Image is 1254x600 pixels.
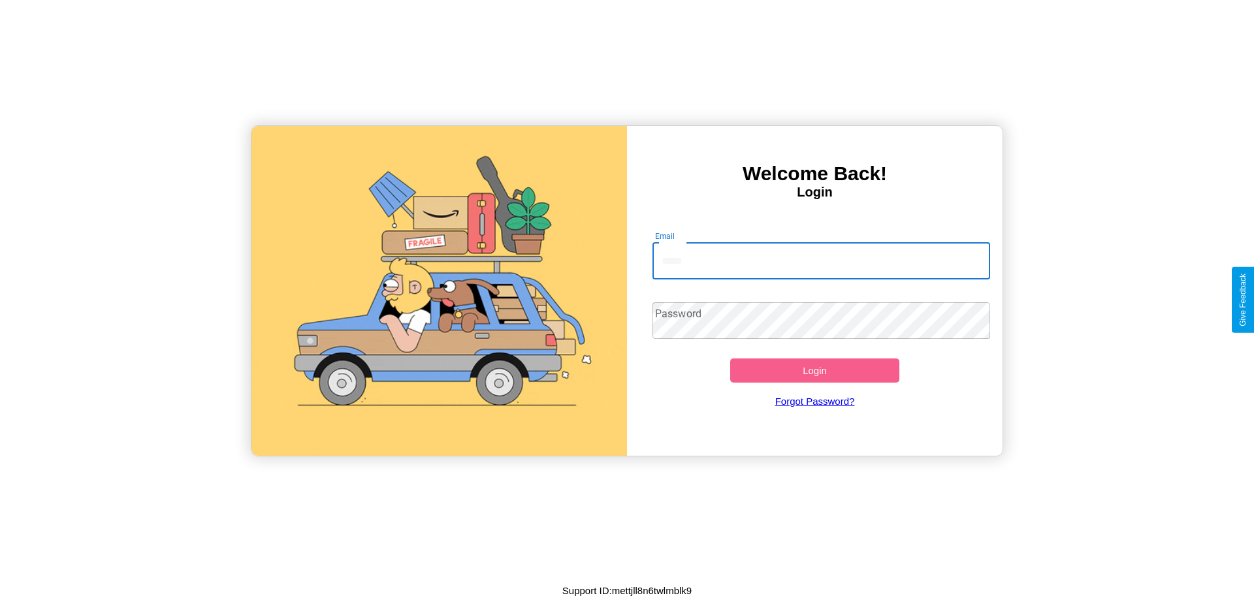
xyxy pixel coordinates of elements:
[251,126,627,456] img: gif
[646,383,984,420] a: Forgot Password?
[730,358,899,383] button: Login
[655,230,675,242] label: Email
[562,582,692,599] p: Support ID: mettjll8n6twlmblk9
[627,185,1003,200] h4: Login
[1238,274,1247,326] div: Give Feedback
[627,163,1003,185] h3: Welcome Back!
